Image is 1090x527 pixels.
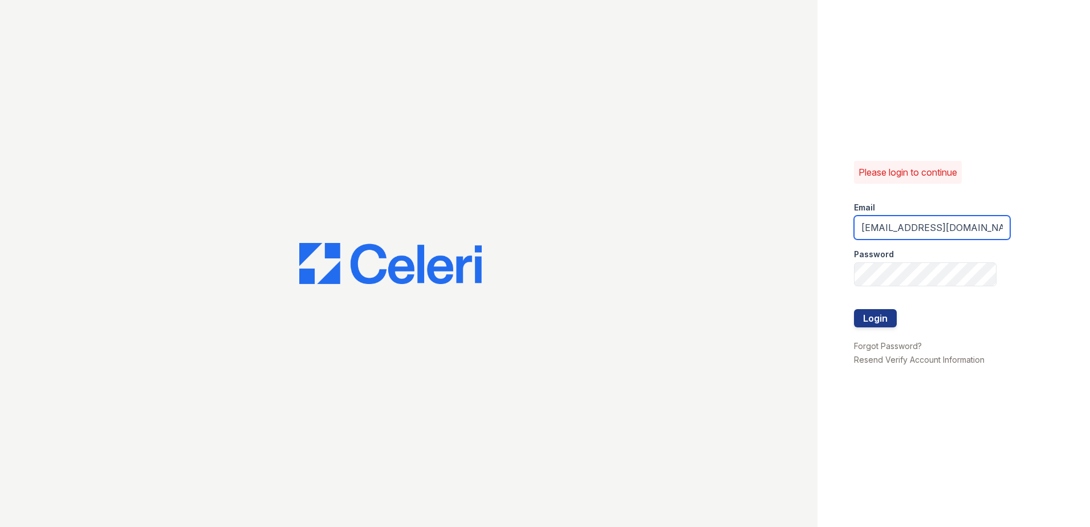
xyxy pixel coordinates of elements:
p: Please login to continue [859,165,957,179]
label: Password [854,249,894,260]
a: Resend Verify Account Information [854,355,985,364]
a: Forgot Password? [854,341,922,351]
button: Login [854,309,897,327]
img: CE_Logo_Blue-a8612792a0a2168367f1c8372b55b34899dd931a85d93a1a3d3e32e68fde9ad4.png [299,243,482,284]
label: Email [854,202,875,213]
